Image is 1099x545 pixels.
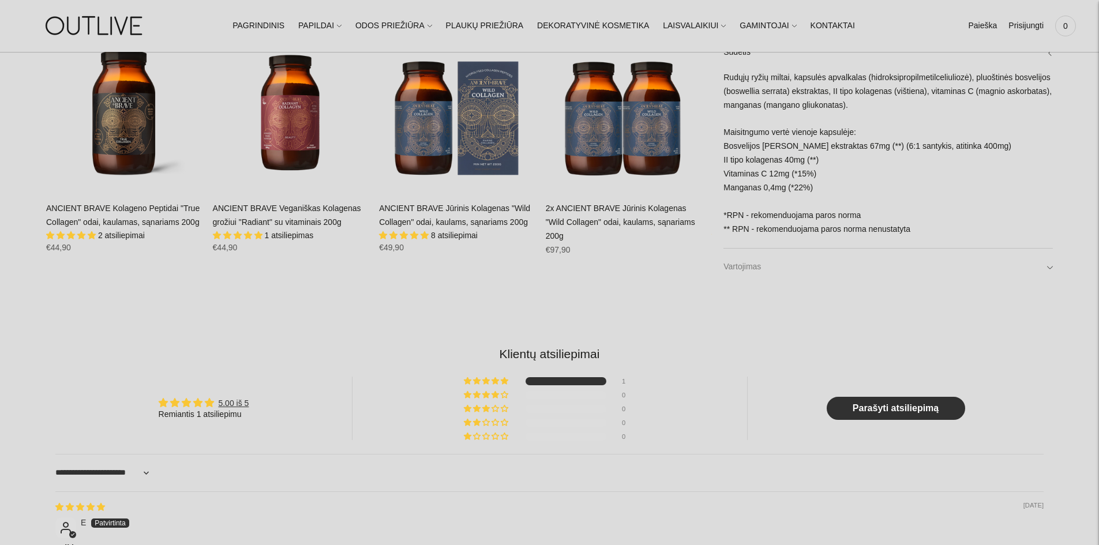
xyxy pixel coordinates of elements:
[1023,501,1044,510] span: [DATE]
[1057,18,1074,34] span: 0
[213,35,368,190] a: ANCIENT BRAVE Veganiškas Kolagenas grožiui
[213,204,361,227] a: ANCIENT BRAVE Veganiškas Kolagenas grožiui "Radiant" su vitaminais 200g
[811,13,855,39] a: KONTAKTAI
[740,13,796,39] a: GAMINTOJAI
[55,459,152,487] select: Sort dropdown
[159,396,249,409] div: Average rating is 5.00 stars
[159,409,249,420] div: Remiantis 1 atsiliepimu
[379,35,534,190] a: ANCIENT BRAVE Jūrinis Kolagenas
[546,245,571,254] span: €97,90
[622,377,636,385] div: 1
[218,399,249,408] a: 5.00 iš 5
[298,13,342,39] a: PAPILDAI
[663,13,726,39] a: LAISVALAIKIUI
[723,34,1053,71] a: Sudėtis
[464,377,510,385] div: 100% (1) reviews with 5 star rating
[379,231,431,240] span: 4.88 stars
[55,345,1044,362] h2: Klientų atsiliepimai
[46,204,200,227] a: ANCIENT BRAVE Kolageno Peptidai "True Collagen" odai, kaulamas, sąnariams 200g
[264,231,313,240] span: 1 atsiliepimas
[1008,13,1044,39] a: Prisijungti
[232,13,284,39] a: PAGRINDINIS
[46,35,201,190] a: ANCIENT BRAVE Kolageno Peptidai
[537,13,649,39] a: DEKORATYVINĖ KOSMETIKA
[98,231,145,240] span: 2 atsiliepimai
[546,35,701,190] a: 2x ANCIENT BRAVE Jūrinis Kolagenas
[968,13,997,39] a: Paieška
[546,204,695,240] a: 2x ANCIENT BRAVE Jūrinis Kolagenas "Wild Collagen" odai, kaulams, sąnariams 200g
[379,243,404,252] span: €49,90
[379,204,530,227] a: ANCIENT BRAVE Jūrinis Kolagenas "Wild Collagen" odai, kaulams, sąnariams 200g
[23,6,167,46] img: OUTLIVE
[446,13,524,39] a: PLAUKŲ PRIEŽIŪRA
[827,397,965,420] a: Parašyti atsiliepimą
[81,518,86,527] span: E
[431,231,478,240] span: 8 atsiliepimai
[55,502,105,512] span: 5 star review
[46,231,98,240] span: 5.00 stars
[723,249,1053,285] a: Vartojimas
[1055,13,1076,39] a: 0
[355,13,432,39] a: ODOS PRIEŽIŪRA
[213,231,265,240] span: 5.00 stars
[723,71,1053,248] div: Rudųjų ryžių miltai, kapsulės apvalkalas (hidroksipropilmetilceliuliozė), pluoštinės bosvelijos (...
[46,243,71,252] span: €44,90
[213,243,238,252] span: €44,90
